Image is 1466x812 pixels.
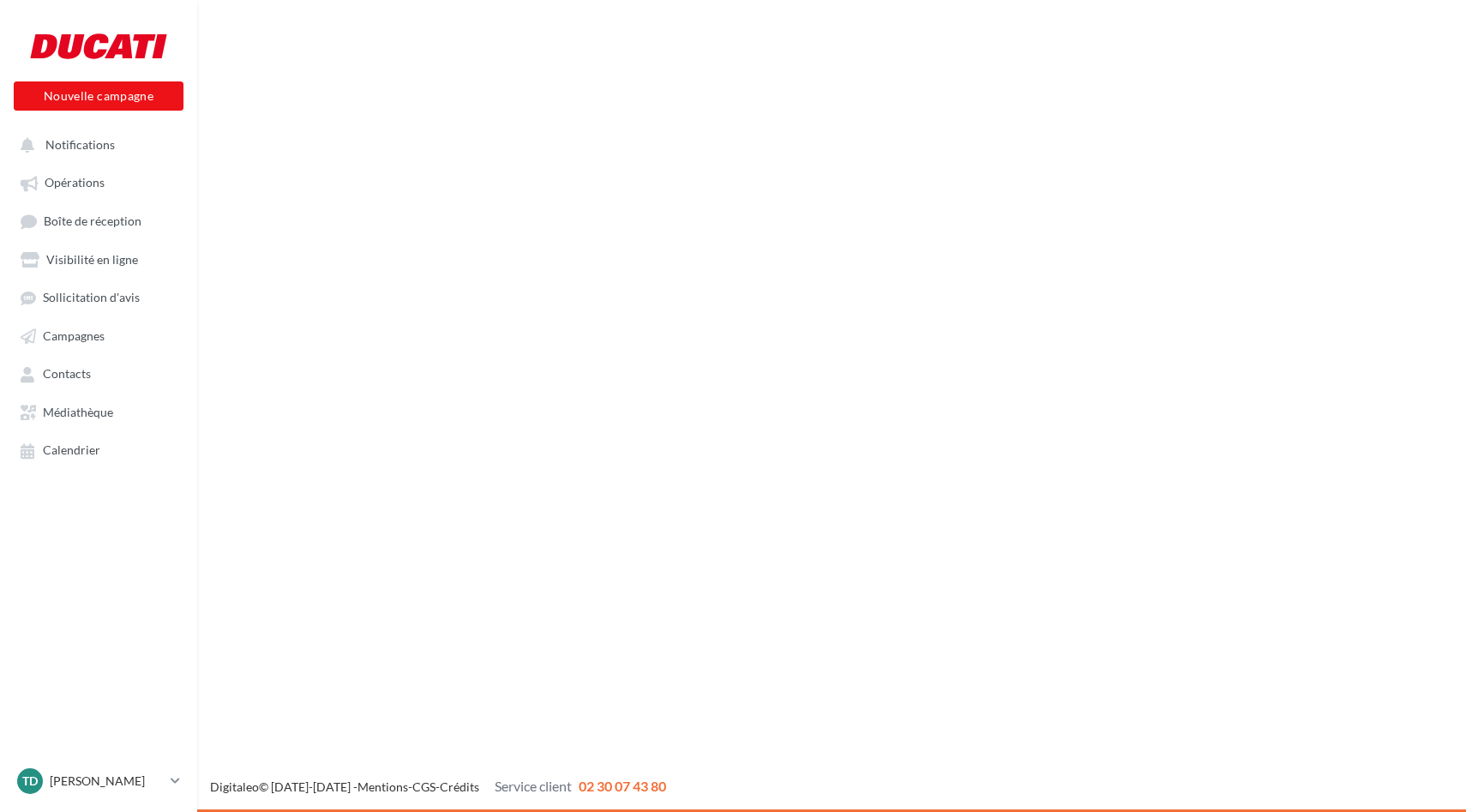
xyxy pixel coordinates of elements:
a: CGS [412,779,436,794]
span: Campagnes [43,328,105,343]
a: Digitaleo [210,779,259,794]
a: Visibilité en ligne [10,244,187,274]
a: Calendrier [10,434,187,465]
a: Crédits [440,779,479,794]
button: Notifications [10,129,180,159]
span: Service client [495,778,572,794]
a: Opérations [10,166,187,197]
a: Médiathèque [10,396,187,427]
a: Boîte de réception [10,205,187,237]
span: Sollicitation d'avis [43,291,140,305]
span: Visibilité en ligne [46,252,138,267]
span: Contacts [43,367,91,382]
a: TD [PERSON_NAME] [14,765,183,797]
span: 02 30 07 43 80 [579,778,666,794]
span: © [DATE]-[DATE] - - - [210,779,666,794]
p: [PERSON_NAME] [50,773,164,790]
a: Sollicitation d'avis [10,281,187,312]
span: Calendrier [43,443,100,458]
button: Nouvelle campagne [14,81,183,111]
a: Mentions [357,779,408,794]
span: Boîte de réception [44,214,141,228]
span: TD [22,773,38,790]
a: Contacts [10,358,187,388]
a: Campagnes [10,320,187,351]
span: Opérations [45,176,105,190]
span: Médiathèque [43,405,113,419]
span: Notifications [45,137,115,152]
